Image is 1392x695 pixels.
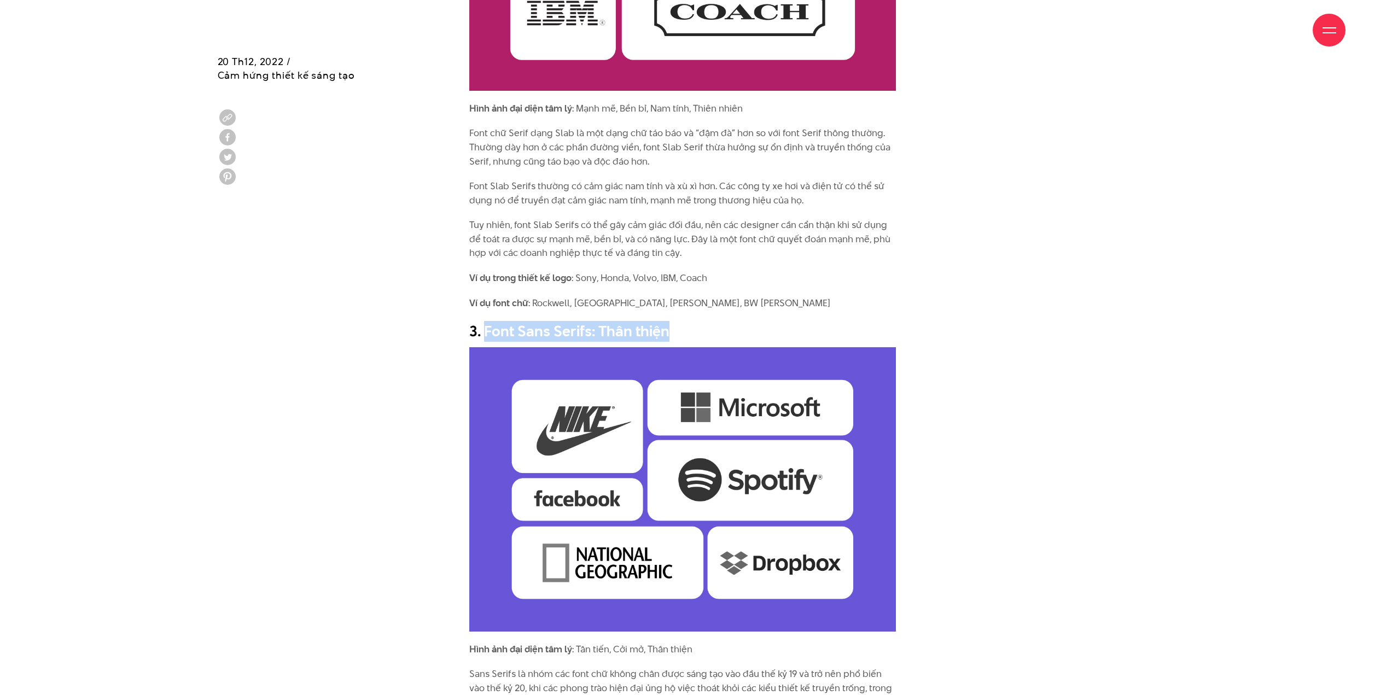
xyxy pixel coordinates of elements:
[469,126,896,168] p: Font chữ Serif dạng Slab là một dạng chữ táo báo và “đậm đà” hơn so với font Serif thông thường. ...
[469,643,896,657] p: : Tân tiến, Cởi mở, Thân thiện
[469,102,572,115] strong: Hình ảnh đại diện tâm lý
[469,296,896,311] p: : Rockwell, [GEOGRAPHIC_DATA], [PERSON_NAME], BW [PERSON_NAME]
[469,102,896,116] p: : Mạnh mẽ, Bền bỉ, Nam tính, Thiên nhiên
[218,55,355,82] span: 20 Th12, 2022 / Cảm hứng thiết kế sáng tạo
[469,296,528,309] strong: Ví dụ font chữ
[469,347,896,632] img: tâm lý học font chữ Sans Serifs
[469,179,896,207] p: Font Slab Serifs thường có cảm giác nam tính và xù xì hơn. Các công ty xe hơi và điện tử có thể s...
[469,218,896,260] p: Tuy nhiên, font Slab Serifs có thể gây cảm giác đối đầu, nên các designer cần cẩn thận khi sử dụn...
[469,321,896,342] h2: 3. Font Sans Serifs: Thân thiện
[469,643,572,656] strong: Hình ảnh đại diện tâm lý
[469,271,572,284] strong: Ví dụ trong thiết kế logo
[469,271,896,285] p: : Sony, Honda, Volvo, IBM, Coach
